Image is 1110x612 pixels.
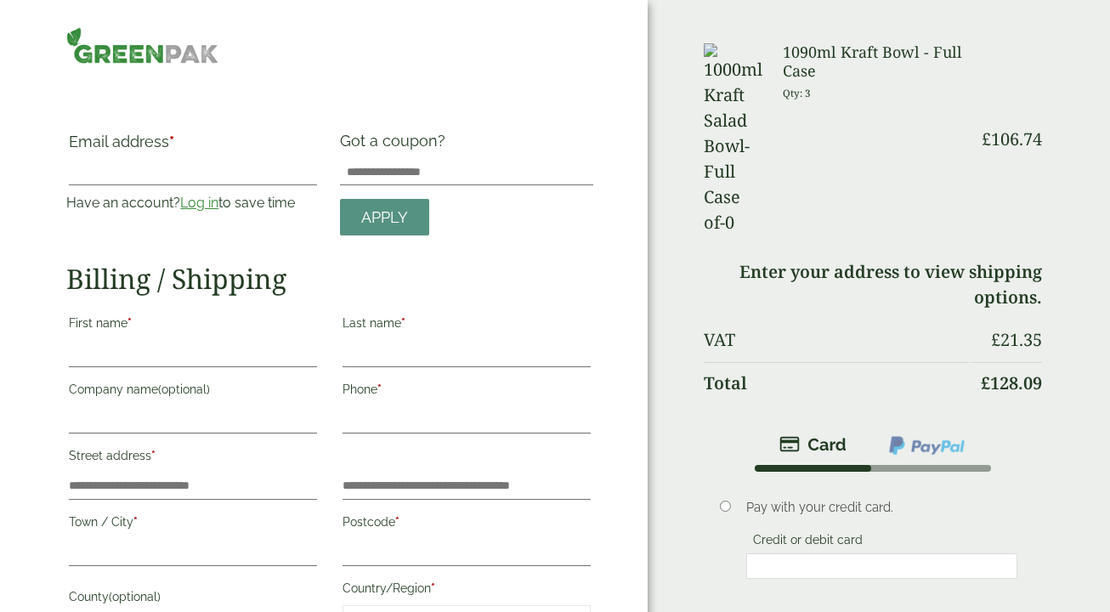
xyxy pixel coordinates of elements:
[343,311,591,340] label: Last name
[127,316,132,330] abbr: required
[69,444,317,473] label: Street address
[887,434,966,456] img: ppcp-gateway.png
[69,134,317,158] label: Email address
[158,382,210,396] span: (optional)
[69,510,317,539] label: Town / City
[66,27,218,64] img: GreenPak Supplies
[704,43,762,235] img: 1000ml Kraft Salad Bowl-Full Case of-0
[133,515,138,529] abbr: required
[109,590,161,603] span: (optional)
[340,132,452,158] label: Got a coupon?
[343,377,591,406] label: Phone
[377,382,382,396] abbr: required
[981,371,990,394] span: £
[69,377,317,406] label: Company name
[361,208,408,227] span: Apply
[751,558,1012,574] iframe: Secure payment input frame
[746,498,1017,517] p: Pay with your credit card.
[401,316,405,330] abbr: required
[66,193,320,213] p: Have an account? to save time
[340,199,429,235] a: Apply
[343,510,591,539] label: Postcode
[343,576,591,605] label: Country/Region
[991,328,1042,351] bdi: 21.35
[783,43,969,80] h3: 1090ml Kraft Bowl - Full Case
[982,127,991,150] span: £
[704,252,1042,318] td: Enter your address to view shipping options.
[395,515,399,529] abbr: required
[746,533,869,552] label: Credit or debit card
[69,311,317,340] label: First name
[783,87,811,99] small: Qty: 3
[981,371,1042,394] bdi: 128.09
[991,328,1000,351] span: £
[704,362,969,404] th: Total
[779,434,847,455] img: stripe.png
[982,127,1042,150] bdi: 106.74
[704,320,969,360] th: VAT
[180,195,218,211] a: Log in
[66,263,592,295] h2: Billing / Shipping
[169,133,174,150] abbr: required
[431,581,435,595] abbr: required
[151,449,156,462] abbr: required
